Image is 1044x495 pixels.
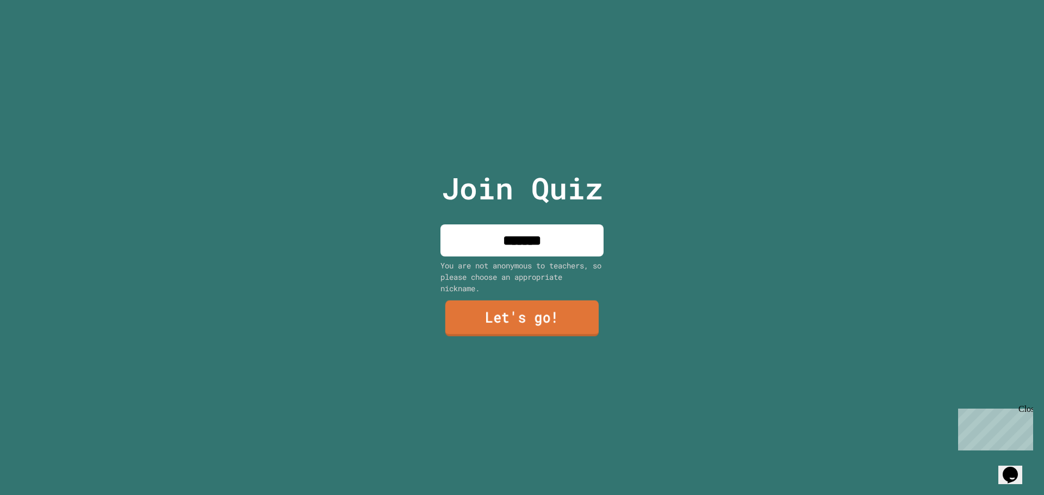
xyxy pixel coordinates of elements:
p: Join Quiz [442,166,603,211]
a: Let's go! [445,300,599,336]
div: Chat with us now!Close [4,4,75,69]
iframe: chat widget [954,404,1033,450]
div: You are not anonymous to teachers, so please choose an appropriate nickname. [440,260,604,294]
iframe: chat widget [998,452,1033,484]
